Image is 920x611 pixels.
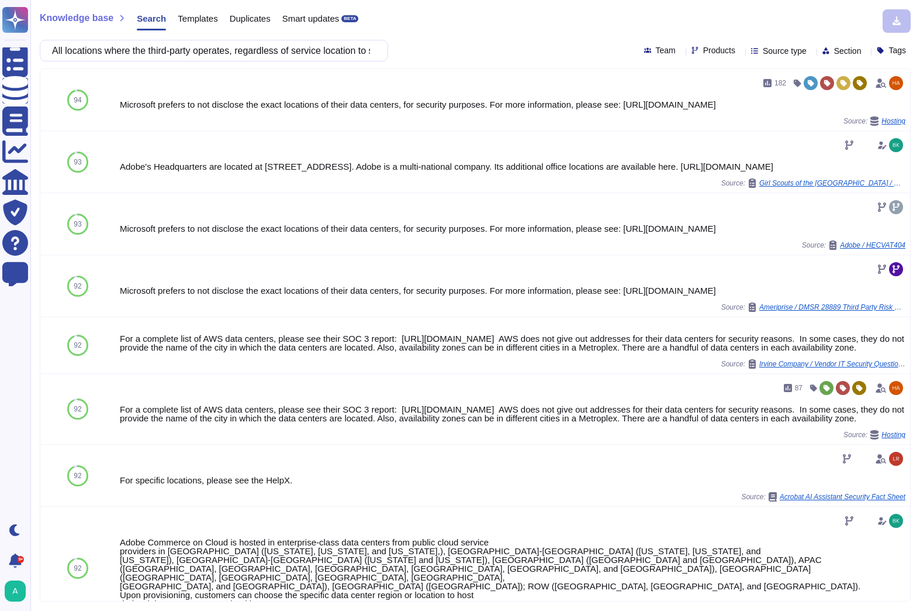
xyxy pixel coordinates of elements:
div: Microsoft prefers to not disclose the exact locations of their data centers, for security purpose... [120,224,905,233]
span: 92 [74,406,81,413]
div: For a complete list of AWS data centers, please see their SOC 3 report: [URL][DOMAIN_NAME] AWS do... [120,405,905,423]
span: Source: [721,359,905,369]
span: 92 [74,342,81,349]
span: 92 [74,472,81,479]
span: Ameriprise / DMSR 28889 Third Party Risk Questionnaire Version2025.1 [759,304,905,311]
div: For a complete list of AWS data centers, please see their SOC 3 report: [URL][DOMAIN_NAME] AWS do... [120,334,905,352]
img: user [889,76,903,90]
span: 87 [795,385,803,392]
div: Microsoft prefers to not disclose the exact locations of their data centers, for security purpose... [120,286,905,295]
img: user [889,381,903,395]
img: user [889,514,903,528]
div: Adobe Commerce on Cloud is hosted in enterprise-class data centers from public cloud service prov... [120,538,905,608]
img: user [5,581,26,602]
div: Microsoft prefers to not disclose the exact locations of their data centers, for security purpose... [120,100,905,109]
span: Duplicates [230,14,271,23]
span: Source: [721,303,905,312]
img: user [889,138,903,152]
div: BETA [341,15,358,22]
span: Source type [763,47,807,55]
input: Search a question or template... [46,40,376,61]
span: Templates [178,14,217,23]
button: user [2,578,34,604]
span: Source: [802,241,905,250]
span: 92 [74,283,81,290]
span: Smart updates [282,14,340,23]
div: Adobe's Headquarters are located at [STREET_ADDRESS]. Adobe is a multi-national company. Its addi... [120,162,905,171]
span: 93 [74,221,81,228]
span: Products [703,46,735,54]
span: Adobe / HECVAT404 [840,242,905,249]
span: Source: [843,430,905,440]
span: Team [656,46,676,54]
span: Girl Scouts of the [GEOGRAPHIC_DATA] / GSUSA RFP Attachment C Vendor Security Questionnaire [759,180,905,187]
span: Hosting [881,431,905,438]
div: For specific locations, please see the HelpX. [120,476,905,485]
span: 93 [74,159,81,166]
span: Source: [741,492,905,502]
span: 182 [774,80,786,87]
span: Tags [888,46,906,54]
span: Source: [721,179,905,188]
span: Knowledge base [40,13,113,23]
div: 9+ [17,556,24,563]
span: Search [137,14,166,23]
span: Section [834,47,862,55]
span: Source: [843,116,905,126]
img: user [889,452,903,466]
span: 94 [74,97,81,104]
span: 92 [74,565,81,572]
span: Hosting [881,118,905,125]
span: Acrobat AI Assistant Security Fact Sheet [780,493,905,500]
span: Irvine Company / Vendor IT Security Questionnaire Sheets Adobe Firefly GenAI Add On To Adobe CCE4... [759,361,905,368]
